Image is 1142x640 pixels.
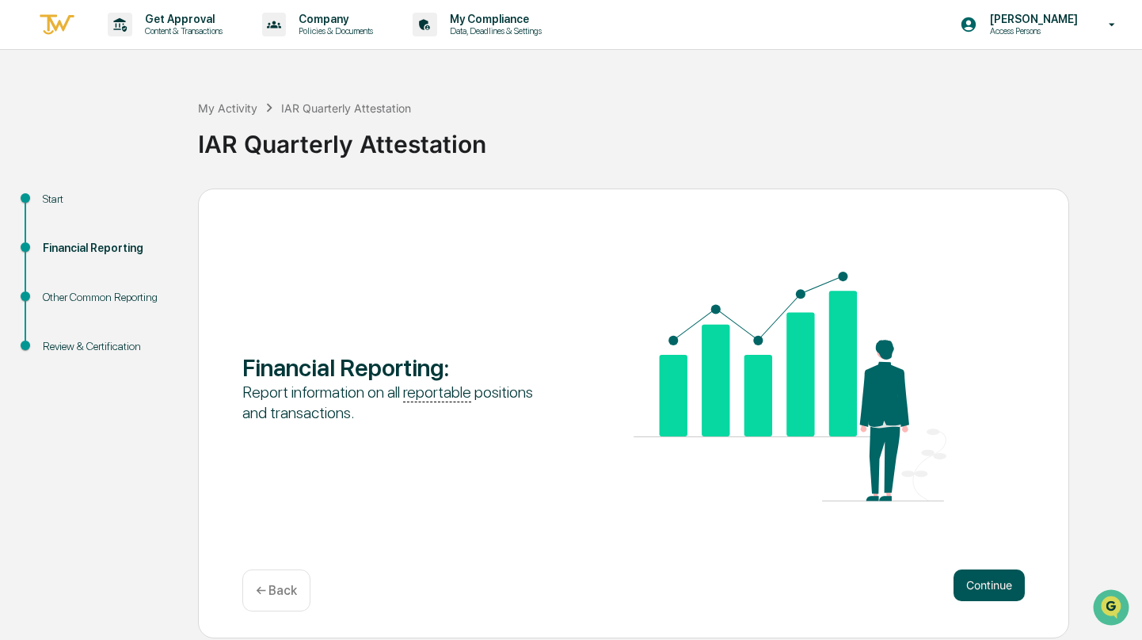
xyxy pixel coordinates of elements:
[242,353,555,382] div: Financial Reporting :
[43,338,173,355] div: Review & Certification
[131,200,196,215] span: Attestations
[954,570,1025,601] button: Continue
[16,33,288,59] p: How can we help?
[112,268,192,280] a: Powered byPylon
[198,101,257,115] div: My Activity
[115,201,128,214] div: 🗄️
[634,272,946,501] img: Financial Reporting
[32,230,100,246] span: Data Lookup
[403,383,471,402] u: reportable
[32,200,102,215] span: Preclearance
[10,223,106,252] a: 🔎Data Lookup
[10,193,108,222] a: 🖐️Preclearance
[242,382,555,423] div: Report information on all positions and transactions.
[16,121,44,150] img: 1746055101610-c473b297-6a78-478c-a979-82029cc54cd1
[1091,588,1134,630] iframe: Open customer support
[158,269,192,280] span: Pylon
[269,126,288,145] button: Start new chat
[198,117,1134,158] div: IAR Quarterly Attestation
[54,121,260,137] div: Start new chat
[132,13,230,25] p: Get Approval
[16,201,29,214] div: 🖐️
[43,289,173,306] div: Other Common Reporting
[281,101,411,115] div: IAR Quarterly Attestation
[43,240,173,257] div: Financial Reporting
[54,137,200,150] div: We're available if you need us!
[108,193,203,222] a: 🗄️Attestations
[256,583,297,598] p: ← Back
[437,25,550,36] p: Data, Deadlines & Settings
[977,25,1086,36] p: Access Persons
[437,13,550,25] p: My Compliance
[286,13,381,25] p: Company
[16,231,29,244] div: 🔎
[38,12,76,38] img: logo
[977,13,1086,25] p: [PERSON_NAME]
[132,25,230,36] p: Content & Transactions
[286,25,381,36] p: Policies & Documents
[43,191,173,208] div: Start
